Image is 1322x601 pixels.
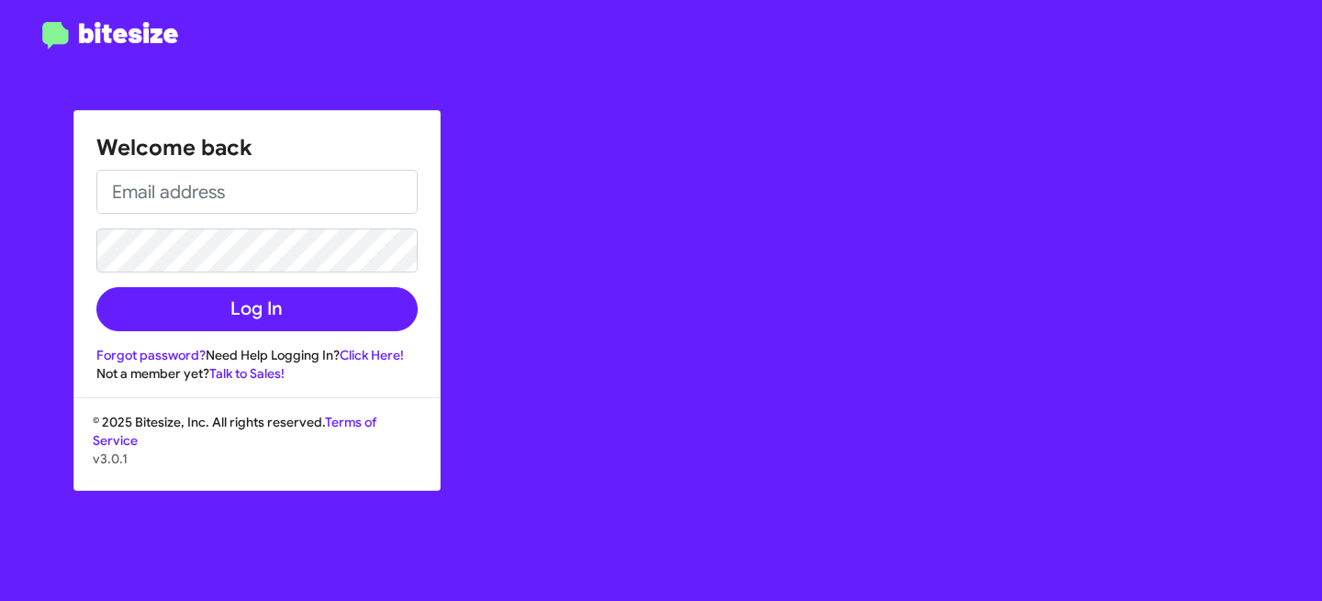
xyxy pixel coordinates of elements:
a: Click Here! [340,347,404,363]
a: Forgot password? [96,347,206,363]
div: Need Help Logging In? [96,346,418,364]
h1: Welcome back [96,133,418,162]
a: Terms of Service [93,414,376,449]
button: Log In [96,287,418,331]
input: Email address [96,170,418,214]
a: Talk to Sales! [209,365,285,382]
p: v3.0.1 [93,450,421,468]
div: © 2025 Bitesize, Inc. All rights reserved. [74,413,440,490]
div: Not a member yet? [96,364,418,383]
